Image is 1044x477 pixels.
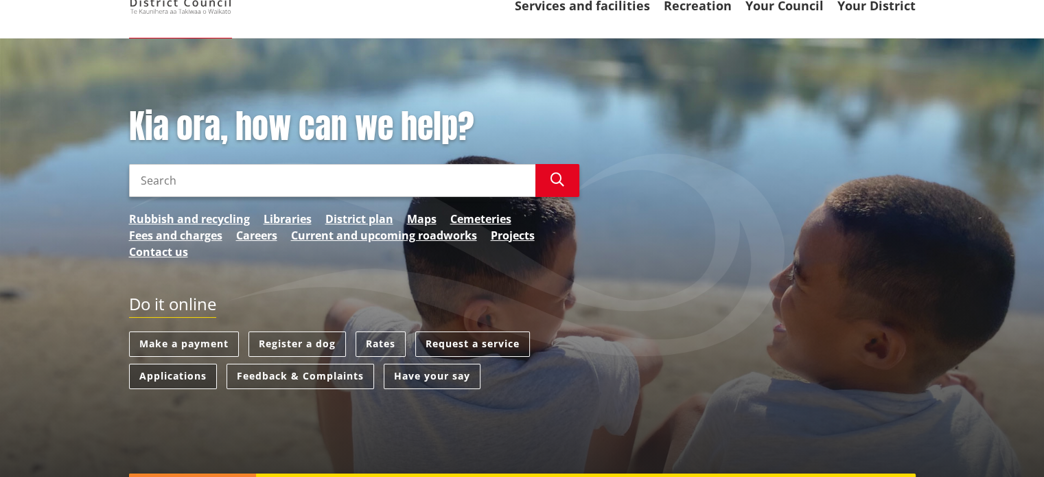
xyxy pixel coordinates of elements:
a: Fees and charges [129,227,222,244]
a: Contact us [129,244,188,260]
iframe: Messenger Launcher [981,419,1030,469]
a: Careers [236,227,277,244]
a: Cemeteries [450,211,511,227]
a: Libraries [264,211,312,227]
a: Rubbish and recycling [129,211,250,227]
a: District plan [325,211,393,227]
a: Request a service [415,331,530,357]
a: Make a payment [129,331,239,357]
a: Have your say [384,364,480,389]
a: Feedback & Complaints [227,364,374,389]
a: Current and upcoming roadworks [291,227,477,244]
a: Projects [491,227,535,244]
h1: Kia ora, how can we help? [129,107,579,147]
input: Search input [129,164,535,197]
a: Register a dog [248,331,346,357]
a: Rates [356,331,406,357]
a: Maps [407,211,437,227]
a: Applications [129,364,217,389]
h2: Do it online [129,294,216,318]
